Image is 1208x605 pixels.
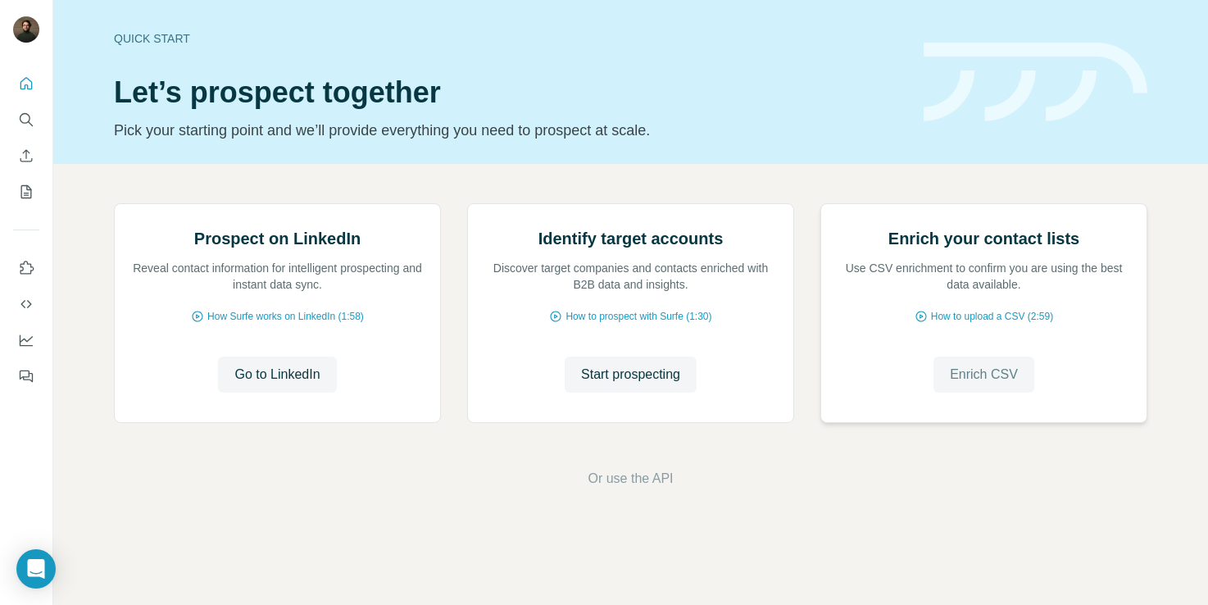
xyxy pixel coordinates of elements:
span: How to prospect with Surfe (1:30) [565,309,711,324]
button: Search [13,105,39,134]
div: Quick start [114,30,904,47]
h2: Identify target accounts [538,227,724,250]
h2: Enrich your contact lists [888,227,1079,250]
h1: Let’s prospect together [114,76,904,109]
p: Discover target companies and contacts enriched with B2B data and insights. [484,260,777,293]
span: How Surfe works on LinkedIn (1:58) [207,309,364,324]
button: Dashboard [13,325,39,355]
button: Use Surfe on LinkedIn [13,253,39,283]
button: Enrich CSV [933,357,1034,393]
span: Enrich CSV [950,365,1018,384]
span: How to upload a CSV (2:59) [931,309,1053,324]
img: Avatar [13,16,39,43]
h2: Prospect on LinkedIn [194,227,361,250]
button: Go to LinkedIn [218,357,336,393]
button: Start prospecting [565,357,697,393]
button: Feedback [13,362,39,391]
button: Use Surfe API [13,289,39,319]
button: Enrich CSV [13,141,39,171]
div: Open Intercom Messenger [16,549,56,589]
button: Quick start [13,69,39,98]
p: Reveal contact information for intelligent prospecting and instant data sync. [131,260,424,293]
button: Or use the API [588,469,673,489]
span: Go to LinkedIn [234,365,320,384]
p: Pick your starting point and we’ll provide everything you need to prospect at scale. [114,119,904,142]
p: Use CSV enrichment to confirm you are using the best data available. [838,260,1130,293]
img: banner [924,43,1147,122]
button: My lists [13,177,39,207]
span: Start prospecting [581,365,680,384]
